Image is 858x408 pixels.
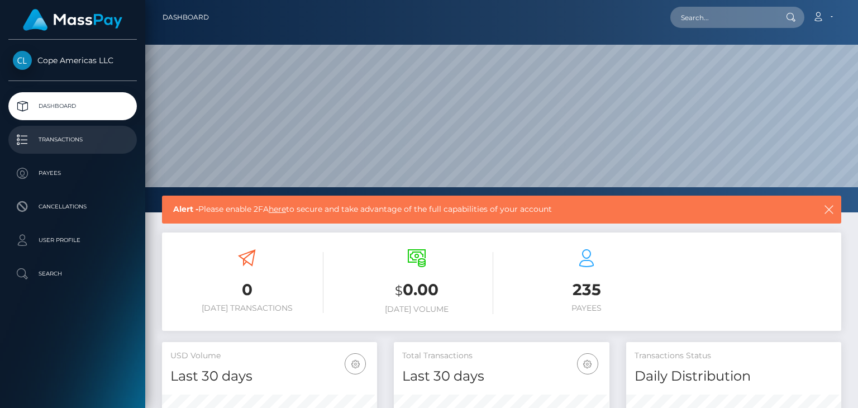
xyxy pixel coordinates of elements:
p: Transactions [13,131,132,148]
h6: [DATE] Volume [340,305,493,314]
a: Payees [8,159,137,187]
p: Dashboard [13,98,132,115]
h3: 0.00 [340,279,493,302]
a: Transactions [8,126,137,154]
h6: Payees [510,303,663,313]
a: Search [8,260,137,288]
a: Cancellations [8,193,137,221]
a: Dashboard [163,6,209,29]
p: User Profile [13,232,132,249]
h4: Last 30 days [402,367,600,386]
h3: 235 [510,279,663,301]
input: Search... [670,7,775,28]
h4: Daily Distribution [635,367,833,386]
span: Please enable 2FA to secure and take advantage of the full capabilities of your account [173,203,758,215]
h5: USD Volume [170,350,369,362]
h5: Total Transactions [402,350,600,362]
span: Cope Americas LLC [8,55,137,65]
p: Payees [13,165,132,182]
b: Alert - [173,204,198,214]
a: here [269,204,286,214]
img: Cope Americas LLC [13,51,32,70]
h6: [DATE] Transactions [170,303,323,313]
a: User Profile [8,226,137,254]
h3: 0 [170,279,323,301]
a: Dashboard [8,92,137,120]
p: Search [13,265,132,282]
h5: Transactions Status [635,350,833,362]
h4: Last 30 days [170,367,369,386]
small: $ [395,283,403,298]
img: MassPay Logo [23,9,122,31]
p: Cancellations [13,198,132,215]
